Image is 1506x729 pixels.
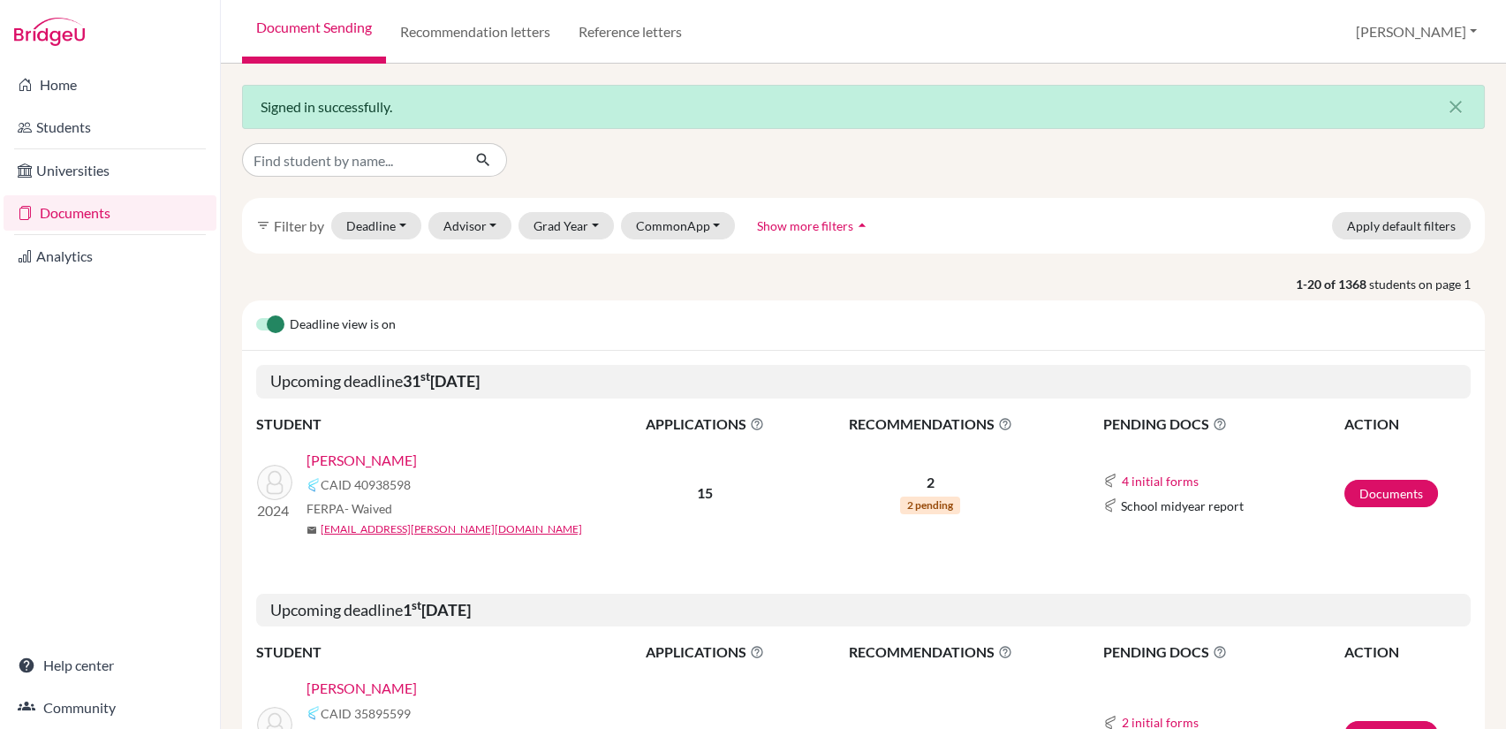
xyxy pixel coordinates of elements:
[1343,413,1471,436] th: ACTION
[4,195,216,231] a: Documents
[256,218,270,232] i: filter_list
[256,365,1471,399] h5: Upcoming deadline
[321,704,411,723] span: CAID 35895599
[412,598,421,612] sup: st
[853,216,871,234] i: arrow_drop_up
[428,212,512,239] button: Advisor
[610,642,798,663] span: APPLICATIONS
[1296,275,1369,293] strong: 1-20 of 1368
[321,475,411,494] span: CAID 40938598
[1103,414,1343,435] span: PENDING DOCS
[518,212,614,239] button: Grad Year
[4,153,216,188] a: Universities
[1344,480,1438,507] a: Documents
[242,143,461,177] input: Find student by name...
[1103,642,1343,663] span: PENDING DOCS
[321,521,582,537] a: [EMAIL_ADDRESS][PERSON_NAME][DOMAIN_NAME]
[1445,96,1466,118] i: close
[290,315,396,336] span: Deadline view is on
[800,642,1060,663] span: RECOMMENDATIONS
[306,450,417,471] a: [PERSON_NAME]
[1427,86,1484,128] button: Close
[306,525,317,535] span: mail
[403,371,480,391] b: 31 [DATE]
[256,413,609,436] th: STUDENT
[610,414,798,435] span: APPLICATIONS
[403,600,471,619] b: 1 [DATE]
[4,239,216,274] a: Analytics
[420,369,430,383] sup: st
[1103,498,1117,513] img: Common App logo
[1332,212,1471,239] button: Apply default filters
[621,212,736,239] button: CommonApp
[257,500,292,521] p: 2024
[306,499,392,518] span: FERPA
[1348,15,1485,49] button: [PERSON_NAME]
[306,678,417,699] a: [PERSON_NAME]
[306,706,321,720] img: Common App logo
[800,414,1060,435] span: RECOMMENDATIONS
[1343,641,1471,664] th: ACTION
[14,18,85,46] img: Bridge-U
[1103,474,1117,488] img: Common App logo
[306,478,321,492] img: Common App logo
[742,212,886,239] button: Show more filtersarrow_drop_up
[4,110,216,145] a: Students
[900,497,960,514] span: 2 pending
[4,648,216,683] a: Help center
[344,501,392,516] span: - Waived
[4,690,216,725] a: Community
[1121,497,1244,515] span: School midyear report
[256,594,1471,627] h5: Upcoming deadline
[1121,471,1200,491] button: 4 initial forms
[757,218,853,233] span: Show more filters
[4,67,216,103] a: Home
[697,484,713,501] b: 15
[274,217,324,234] span: Filter by
[800,472,1060,493] p: 2
[257,465,292,500] img: Chacko, Amit Kochackan
[331,212,421,239] button: Deadline
[256,641,609,664] th: STUDENT
[242,85,1485,129] div: Signed in successfully.
[1369,275,1485,293] span: students on page 1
